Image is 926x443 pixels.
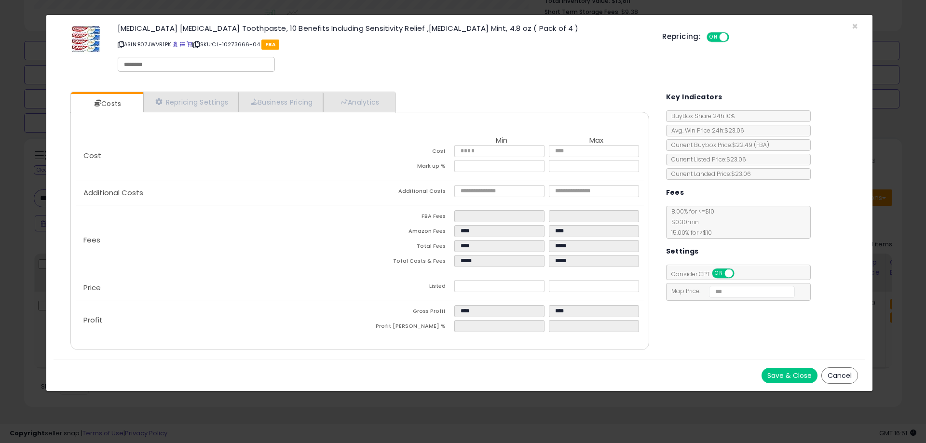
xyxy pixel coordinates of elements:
[187,40,192,48] a: Your listing only
[360,145,454,160] td: Cost
[360,185,454,200] td: Additional Costs
[732,141,769,149] span: $22.49
[360,255,454,270] td: Total Costs & Fees
[180,40,185,48] a: All offer listings
[728,33,743,41] span: OFF
[821,367,858,384] button: Cancel
[754,141,769,149] span: ( FBA )
[143,92,239,112] a: Repricing Settings
[71,94,142,113] a: Costs
[733,269,748,278] span: OFF
[360,240,454,255] td: Total Fees
[667,287,795,295] span: Map Price:
[667,207,714,237] span: 8.00 % for <= $10
[762,368,817,383] button: Save & Close
[118,25,648,32] h3: [MEDICAL_DATA] [MEDICAL_DATA] Toothpaste, 10 Benefits Including Sensitivity Relief ,[MEDICAL_DATA...
[667,228,712,237] span: 15.00 % for > $10
[667,126,744,134] span: Avg. Win Price 24h: $23.06
[666,91,722,103] h5: Key Indicators
[667,112,735,120] span: BuyBox Share 24h: 10%
[360,160,454,175] td: Mark up %
[360,280,454,295] td: Listed
[76,189,360,197] p: Additional Costs
[852,19,858,33] span: ×
[71,25,100,54] img: 610ZsSvw4sL._SL60_.jpg
[662,33,701,40] h5: Repricing:
[667,218,699,226] span: $0.30 min
[454,136,549,145] th: Min
[708,33,720,41] span: ON
[261,40,279,50] span: FBA
[666,245,699,257] h5: Settings
[239,92,323,112] a: Business Pricing
[360,225,454,240] td: Amazon Fees
[667,141,769,149] span: Current Buybox Price:
[76,152,360,160] p: Cost
[360,305,454,320] td: Gross Profit
[667,170,751,178] span: Current Landed Price: $23.06
[76,316,360,324] p: Profit
[118,37,648,52] p: ASIN: B07JWVR1PK | SKU: CL-10273666-04
[323,92,395,112] a: Analytics
[360,320,454,335] td: Profit [PERSON_NAME] %
[76,236,360,244] p: Fees
[666,187,684,199] h5: Fees
[76,284,360,292] p: Price
[173,40,178,48] a: BuyBox page
[667,155,746,163] span: Current Listed Price: $23.06
[360,210,454,225] td: FBA Fees
[549,136,643,145] th: Max
[667,270,747,278] span: Consider CPT:
[713,269,725,278] span: ON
